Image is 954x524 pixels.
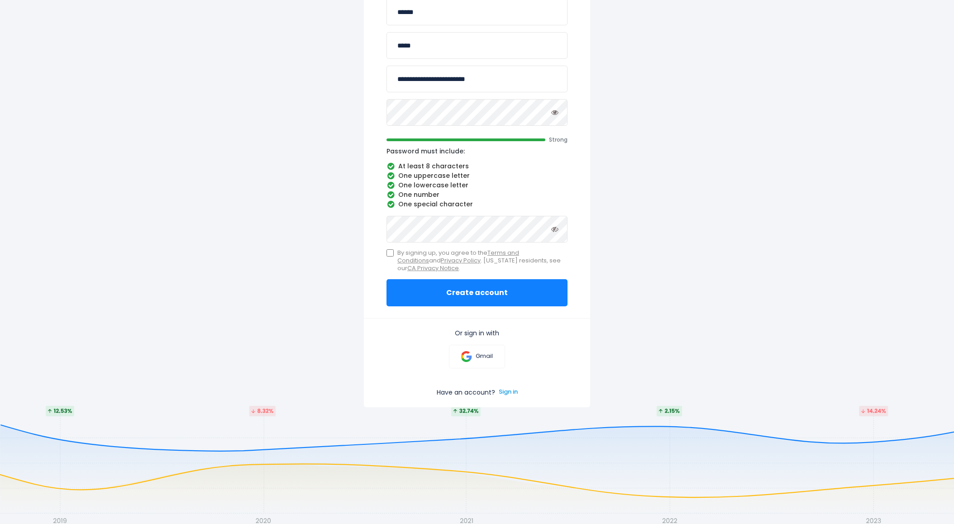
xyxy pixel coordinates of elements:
p: Password must include: [386,147,568,155]
p: Have an account? [437,388,495,396]
a: Sign in [499,388,518,396]
i: Toggle password visibility [551,109,558,116]
span: Strong [549,136,568,143]
p: Gmail [476,353,493,360]
span: By signing up, you agree to the and . [US_STATE] residents, see our . [397,249,568,272]
a: Privacy Policy [441,256,481,265]
li: One special character [386,200,568,209]
p: Or sign in with [386,329,568,337]
li: One uppercase letter [386,172,568,180]
a: CA Privacy Notice [407,264,459,272]
li: At least 8 characters [386,162,568,171]
li: One lowercase letter [386,181,568,190]
input: By signing up, you agree to theTerms and ConditionsandPrivacy Policy. [US_STATE] residents, see o... [386,249,394,257]
button: Create account [386,279,568,306]
li: One number [386,191,568,199]
a: Terms and Conditions [397,248,519,265]
a: Gmail [449,345,505,368]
